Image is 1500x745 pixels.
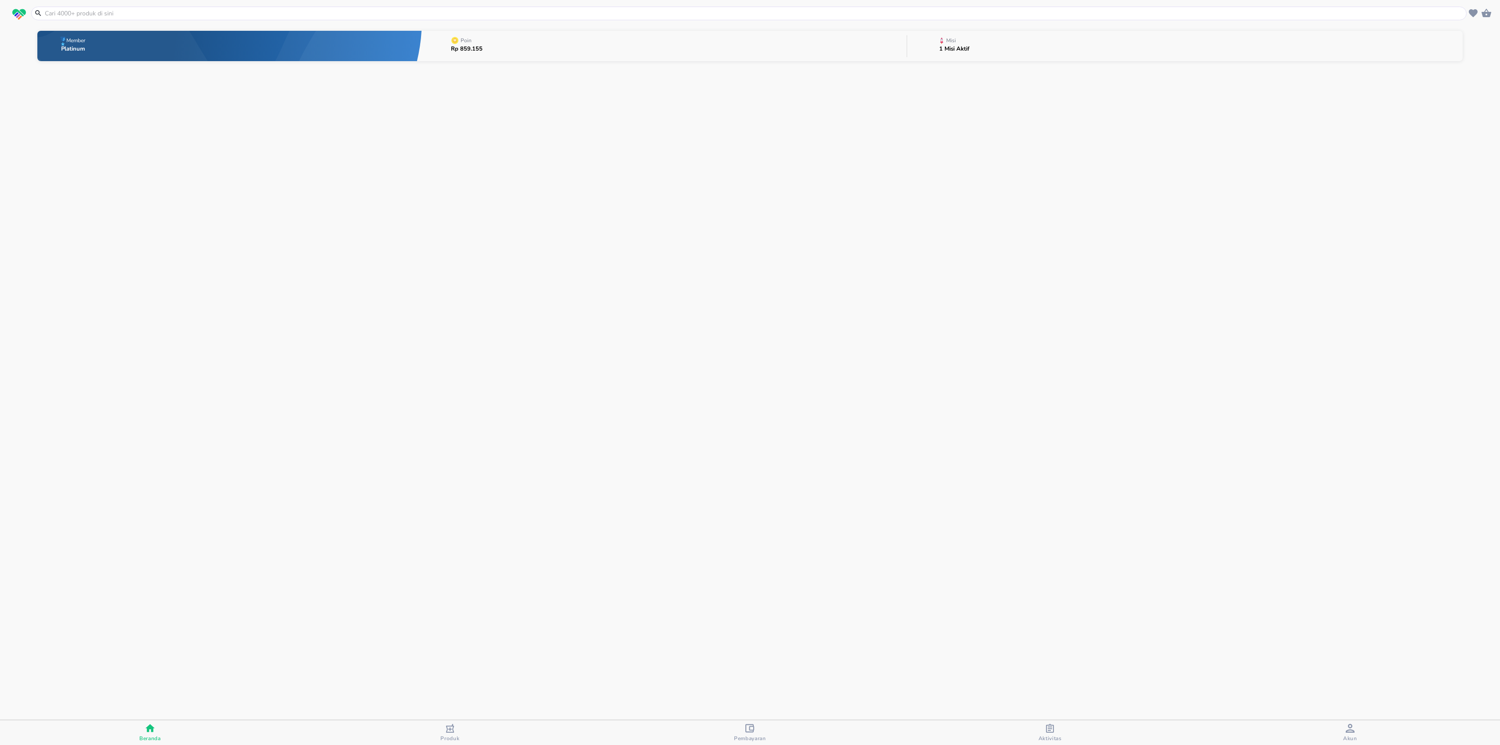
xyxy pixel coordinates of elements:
p: 1 Misi Aktif [939,46,970,52]
button: Produk [300,720,600,745]
span: Produk [440,735,459,742]
button: Akun [1200,720,1500,745]
p: Misi [946,38,956,43]
p: Poin [461,38,472,43]
span: Pembayaran [734,735,766,742]
p: Rp 859.155 [451,46,483,52]
button: Pembayaran [600,720,900,745]
span: Beranda [139,735,161,742]
button: Aktivitas [900,720,1200,745]
p: Member [66,38,85,43]
button: Misi1 Misi Aktif [907,29,1463,63]
span: Akun [1343,735,1357,742]
button: PoinRp 859.155 [422,29,906,63]
input: Cari 4000+ produk di sini [44,9,1464,18]
span: Aktivitas [1039,735,1062,742]
p: Platinum [61,46,87,52]
button: MemberPlatinum [37,29,422,63]
img: logo_swiperx_s.bd005f3b.svg [12,9,26,20]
